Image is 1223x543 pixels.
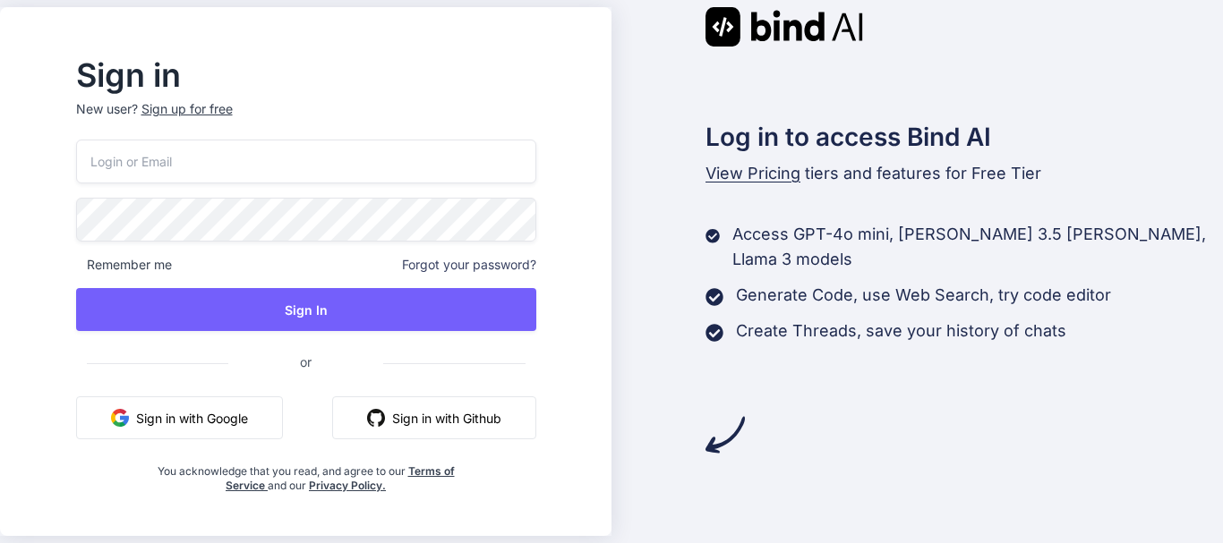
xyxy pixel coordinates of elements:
span: or [228,340,383,384]
button: Sign in with Google [76,396,283,439]
a: Privacy Policy. [309,479,386,492]
span: Remember me [76,256,172,274]
p: tiers and features for Free Tier [706,161,1223,186]
img: google [111,409,129,427]
div: You acknowledge that you read, and agree to our and our [152,454,459,493]
p: Access GPT-4o mini, [PERSON_NAME] 3.5 [PERSON_NAME], Llama 3 models [732,222,1223,272]
div: Sign up for free [141,100,233,118]
input: Login or Email [76,140,536,183]
h2: Sign in [76,61,536,89]
span: Forgot your password? [402,256,536,274]
img: github [367,409,385,427]
p: New user? [76,100,536,140]
a: Terms of Service [226,464,455,492]
p: Generate Code, use Web Search, try code editor [736,283,1111,308]
img: Bind AI logo [706,7,863,47]
p: Create Threads, save your history of chats [736,318,1066,344]
h2: Log in to access Bind AI [706,118,1223,156]
button: Sign in with Github [332,396,536,439]
span: View Pricing [706,164,800,182]
img: arrow [706,415,745,454]
button: Sign In [76,288,536,331]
